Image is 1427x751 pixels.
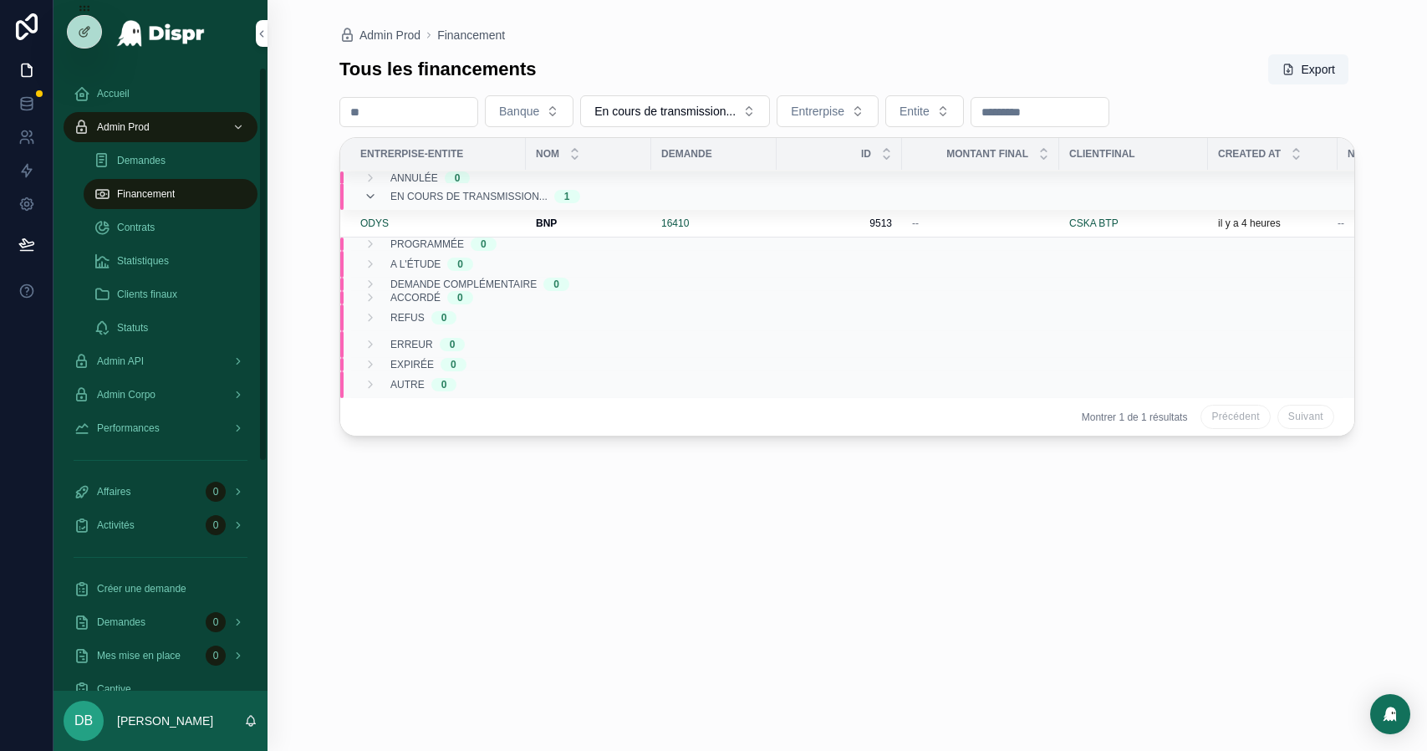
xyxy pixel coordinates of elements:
[54,67,268,691] div: scrollable content
[97,519,135,532] span: Activités
[64,607,257,637] a: Demandes0
[390,358,434,371] span: Expirée
[1218,147,1281,161] span: Created at
[390,291,441,304] span: Accordé
[97,485,130,498] span: Affaires
[900,103,930,120] span: Entite
[455,171,461,185] div: 0
[97,616,145,629] span: Demandes
[661,217,689,230] a: 16410
[97,682,131,696] span: Captive
[580,95,770,127] button: Select Button
[97,388,155,401] span: Admin Corpo
[787,217,892,230] a: 9513
[84,146,257,176] a: Demandes
[441,378,447,391] div: 0
[946,147,1028,161] span: Montant final
[97,582,186,595] span: Créer une demande
[64,112,257,142] a: Admin Prod
[1082,411,1188,424] span: Montrer 1 de 1 résultats
[84,246,257,276] a: Statistiques
[117,321,148,335] span: Statuts
[97,120,150,134] span: Admin Prod
[97,649,181,662] span: Mes mise en place
[536,217,557,229] strong: BNP
[390,311,425,324] span: Refus
[390,171,438,185] span: Annulée
[1268,54,1348,84] button: Export
[390,238,464,251] span: Programmée
[64,510,257,540] a: Activités0
[84,179,257,209] a: Financement
[64,413,257,443] a: Performances
[64,477,257,507] a: Affaires0
[117,713,213,729] p: [PERSON_NAME]
[84,279,257,309] a: Clients finaux
[97,355,144,368] span: Admin API
[360,217,516,230] a: ODYS
[64,574,257,604] a: Créer une demande
[450,338,456,351] div: 0
[457,258,463,271] div: 0
[359,27,420,43] span: Admin Prod
[1338,217,1344,230] span: --
[1218,217,1281,230] p: il y a 4 heures
[84,212,257,243] a: Contrats
[74,711,93,731] span: DB
[661,147,712,161] span: Demande
[64,79,257,109] a: Accueil
[206,482,226,502] div: 0
[1218,217,1328,230] a: il y a 4 heures
[499,103,539,120] span: Banque
[360,147,463,161] span: Entrerpise-Entite
[912,217,1049,230] a: --
[885,95,964,127] button: Select Button
[594,103,736,120] span: En cours de transmission...
[117,254,169,268] span: Statistiques
[390,378,425,391] span: Autre
[116,20,206,47] img: App logo
[536,147,559,161] span: Nom
[661,217,767,230] a: 16410
[861,147,871,161] span: Id
[1069,217,1198,230] a: CSKA BTP
[485,95,573,127] button: Select Button
[117,221,155,234] span: Contrats
[339,27,420,43] a: Admin Prod
[64,674,257,704] a: Captive
[64,346,257,376] a: Admin API
[564,190,570,203] div: 1
[457,291,463,304] div: 0
[97,421,160,435] span: Performances
[117,187,175,201] span: Financement
[206,515,226,535] div: 0
[791,103,844,120] span: Entrerpise
[1069,147,1135,161] span: ClientFinal
[206,646,226,666] div: 0
[64,641,257,671] a: Mes mise en place0
[912,217,919,230] span: --
[64,380,257,410] a: Admin Corpo
[390,258,441,271] span: A l'étude
[536,217,641,230] a: BNP
[390,190,548,203] span: En cours de transmission...
[437,27,505,43] a: Financement
[777,95,879,127] button: Select Button
[84,313,257,343] a: Statuts
[390,278,537,291] span: Demande complémentaire
[481,238,487,251] div: 0
[117,154,166,167] span: Demandes
[390,338,433,351] span: Erreur
[1370,694,1410,734] div: Open Intercom Messenger
[97,87,130,100] span: Accueil
[1069,217,1119,230] a: CSKA BTP
[360,217,389,230] a: ODYS
[553,278,559,291] div: 0
[206,612,226,632] div: 0
[451,358,456,371] div: 0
